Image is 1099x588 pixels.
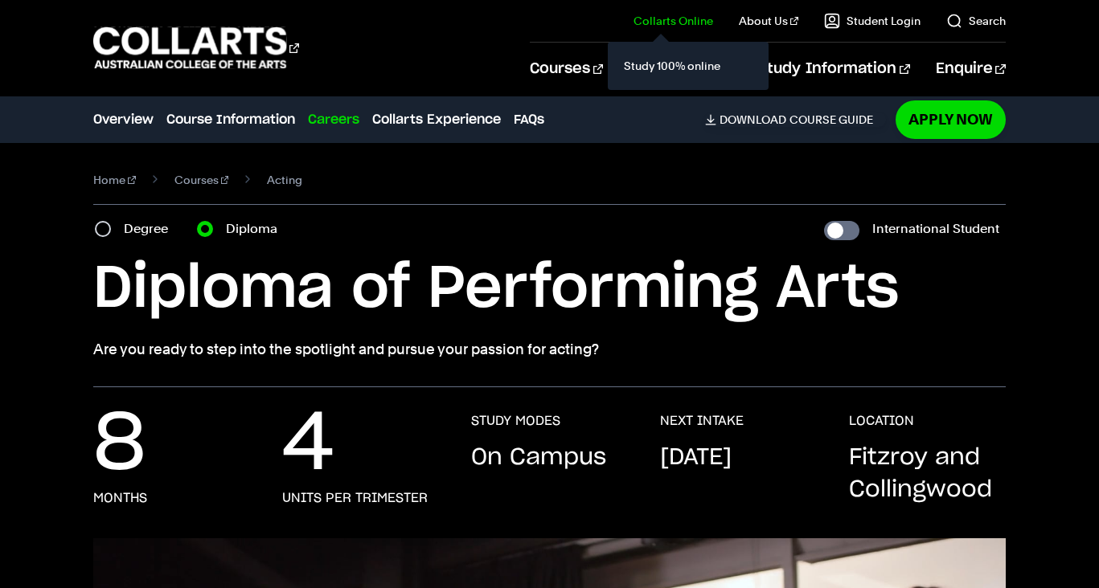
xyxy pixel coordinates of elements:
a: DownloadCourse Guide [705,112,886,127]
a: About Us [739,13,798,29]
h3: LOCATION [849,413,914,429]
a: Courses [530,43,603,96]
a: Collarts Experience [372,110,501,129]
p: Fitzroy and Collingwood [849,442,1006,506]
div: Go to homepage [93,25,299,71]
p: Are you ready to step into the spotlight and pursue your passion for acting? [93,338,1006,361]
a: Collarts Online [634,13,713,29]
a: Courses [174,169,229,191]
p: 8 [93,413,146,477]
label: International Student [872,218,999,240]
h3: months [93,490,147,506]
a: FAQs [514,110,544,129]
a: Study 100% online [621,55,756,77]
h3: units per trimester [282,490,428,506]
a: Enquire [936,43,1006,96]
a: Study Information [758,43,909,96]
a: Search [946,13,1006,29]
a: Home [93,169,136,191]
a: Course Information [166,110,295,129]
a: Overview [93,110,154,129]
a: Student Login [824,13,921,29]
h3: NEXT INTAKE [660,413,744,429]
p: [DATE] [660,442,732,474]
p: On Campus [471,442,606,474]
p: 4 [282,413,334,477]
a: Careers [308,110,359,129]
a: Apply Now [896,100,1006,138]
span: Download [720,112,786,127]
label: Degree [124,218,178,240]
h1: Diploma of Performing Arts [93,253,1006,325]
span: Acting [267,169,302,191]
h3: STUDY MODES [471,413,560,429]
label: Diploma [226,218,287,240]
